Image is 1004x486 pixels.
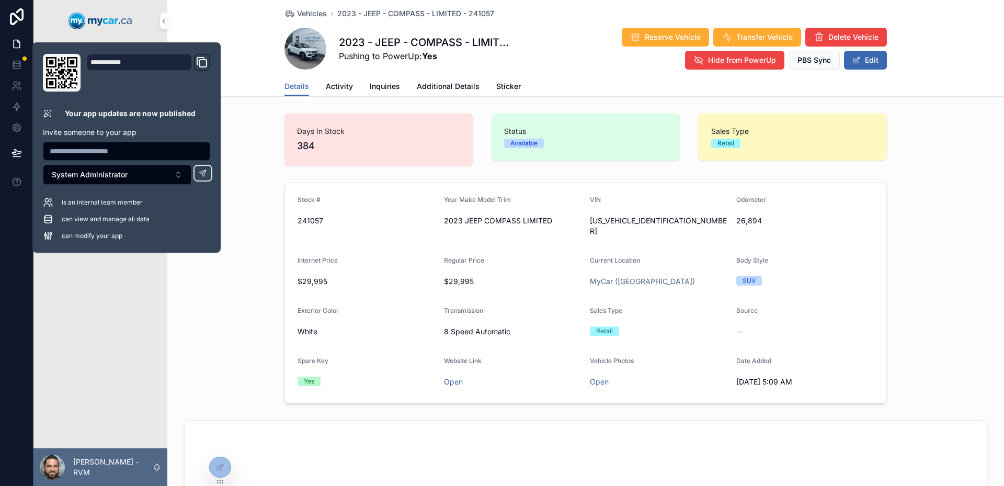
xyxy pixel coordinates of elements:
[645,32,701,42] span: Reserve Vehicle
[444,307,483,314] span: Transmission
[708,55,776,65] span: Hide from PowerUp
[284,77,309,97] a: Details
[717,139,734,148] div: Retail
[62,198,143,207] span: is an internal team member
[62,215,150,223] span: can view and manage all data
[52,169,128,180] span: System Administrator
[444,216,582,226] span: 2023 JEEP COMPASS LIMITED
[590,216,728,236] span: [US_VEHICLE_IDENTIFICATION_NUMBER]
[43,127,210,138] p: Invite someone to your app
[417,81,480,92] span: Additional Details
[596,326,613,336] div: Retail
[417,77,480,98] a: Additional Details
[73,457,153,478] p: [PERSON_NAME] - RVM
[736,216,874,226] span: 26,894
[711,126,874,137] span: Sales Type
[736,377,874,387] span: [DATE] 5:09 AM
[736,357,771,365] span: Date Added
[298,307,339,314] span: Exterior Color
[298,357,328,365] span: Spare Key
[337,8,494,19] a: 2023 - JEEP - COMPASS - LIMITED - 241057
[370,81,400,92] span: Inquiries
[789,51,840,70] button: PBS Sync
[298,216,436,226] span: 241057
[422,51,437,61] strong: Yes
[284,81,309,92] span: Details
[504,126,667,137] span: Status
[685,51,784,70] button: Hide from PowerUp
[590,357,634,365] span: Vehicle Photos
[444,276,582,287] span: $29,995
[622,28,709,47] button: Reserve Vehicle
[33,42,167,228] div: scrollable content
[297,126,460,137] span: Days In Stock
[736,196,766,204] span: Odometer
[828,32,878,42] span: Delete Vehicle
[43,165,191,185] button: Select Button
[590,377,609,386] a: Open
[65,108,196,119] p: Your app updates are now published
[284,8,327,19] a: Vehicles
[297,8,327,19] span: Vehicles
[797,55,831,65] span: PBS Sync
[590,196,601,204] span: VIN
[298,196,321,204] span: Stock #
[87,54,210,92] div: Domain and Custom Link
[590,256,640,264] span: Current Location
[736,307,758,314] span: Source
[590,307,622,314] span: Sales Type
[510,139,538,148] div: Available
[444,357,482,365] span: Website Link
[444,256,484,264] span: Regular Price
[743,276,756,286] div: SUV
[805,28,887,47] button: Delete Vehicle
[496,81,521,92] span: Sticker
[339,50,510,62] span: Pushing to PowerUp:
[326,77,353,98] a: Activity
[298,326,317,337] span: White
[326,81,353,92] span: Activity
[844,51,887,70] button: Edit
[444,196,511,204] span: Year Make Model Trim
[736,32,793,42] span: Transfer Vehicle
[298,256,338,264] span: Internet Price
[298,276,436,287] span: $29,995
[370,77,400,98] a: Inquiries
[297,139,460,153] span: 384
[736,326,743,337] span: --
[736,256,768,264] span: Body Style
[62,232,122,240] span: can modify your app
[69,13,132,29] img: App logo
[590,276,695,287] a: MyCar ([GEOGRAPHIC_DATA])
[444,326,582,337] span: 8 Speed Automatic
[444,377,463,386] a: Open
[713,28,801,47] button: Transfer Vehicle
[339,35,510,50] h1: 2023 - JEEP - COMPASS - LIMITED - 241057
[496,77,521,98] a: Sticker
[304,377,314,386] div: Yes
